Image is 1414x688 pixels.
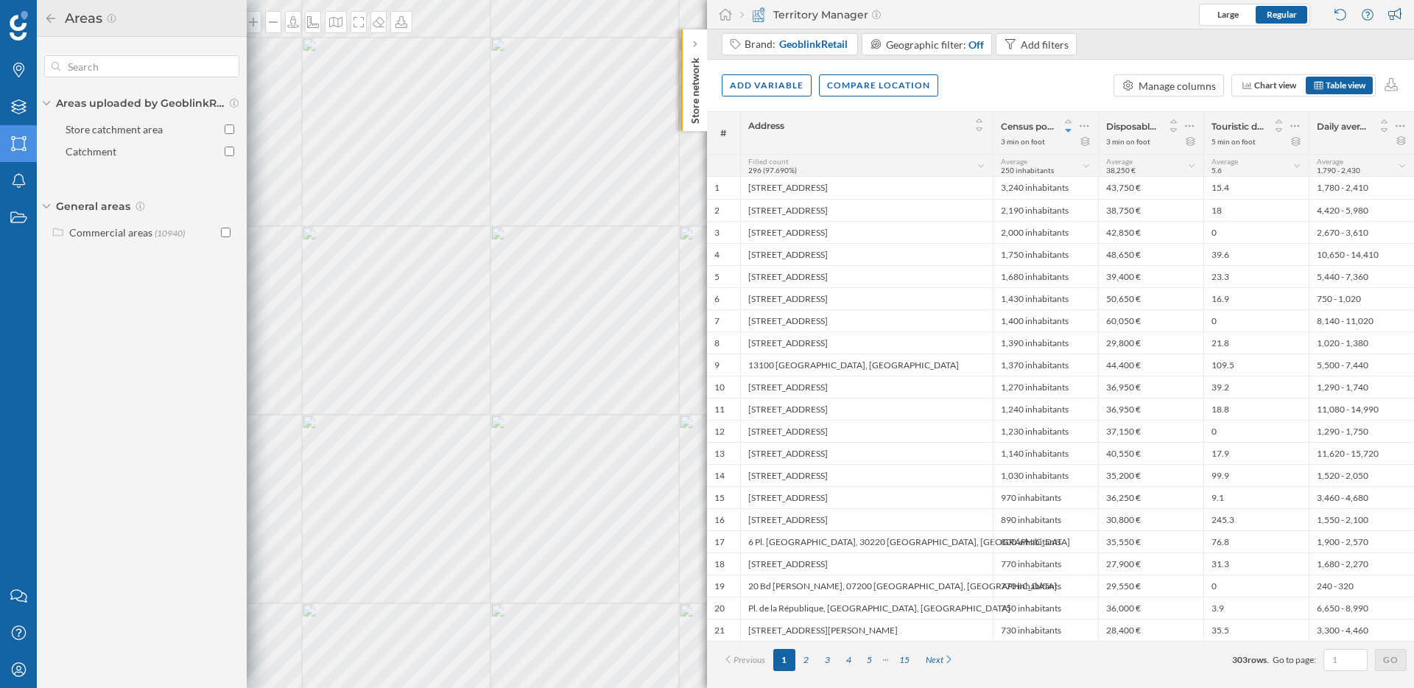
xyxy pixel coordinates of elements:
div: 1,290 - 1,750 [1309,420,1414,442]
h2: Areas [57,7,106,30]
div: 0 [1203,420,1309,442]
div: 11 [714,404,725,415]
span: Census population [1001,121,1054,132]
span: 250 inhabitants [1001,166,1054,175]
div: [STREET_ADDRESS] [740,552,993,575]
div: 1,900 - 2,570 [1309,530,1414,552]
div: 5 min on foot [1211,136,1256,147]
div: [STREET_ADDRESS] [740,486,993,508]
span: Table view [1326,80,1365,91]
div: 29,550 € [1098,575,1203,597]
div: 1,270 inhabitants [993,376,1098,398]
div: 1,780 - 2,410 [1309,177,1414,199]
span: General areas [56,199,130,214]
span: # [714,127,733,140]
span: Touristic density [1211,121,1264,132]
div: [STREET_ADDRESS] [740,287,993,309]
span: Daily average footfall between [DATE] and [DATE] [1317,121,1370,132]
div: [STREET_ADDRESS][PERSON_NAME] [740,619,993,641]
div: 35,550 € [1098,530,1203,552]
div: 1,680 - 2,270 [1309,552,1414,575]
div: 18.8 [1203,398,1309,420]
div: 770 inhabitants [993,575,1098,597]
div: 1,140 inhabitants [993,442,1098,464]
div: [STREET_ADDRESS] [740,508,993,530]
div: 36,950 € [1098,398,1203,420]
div: 1,400 inhabitants [993,309,1098,331]
input: Catchment [225,147,234,156]
div: [STREET_ADDRESS] [740,221,993,243]
div: 2,190 inhabitants [993,199,1098,221]
span: Address [748,120,784,131]
div: 0 [1203,575,1309,597]
span: Average [1211,157,1238,166]
div: 36,250 € [1098,486,1203,508]
div: 4,420 - 5,980 [1309,199,1414,221]
div: Off [968,37,984,52]
div: 1,430 inhabitants [993,287,1098,309]
div: [STREET_ADDRESS] [740,177,993,199]
div: 18 [1203,199,1309,221]
img: territory-manager.svg [751,7,766,22]
div: 10 [714,382,725,393]
div: 3,460 - 4,680 [1309,486,1414,508]
div: 4 [714,249,720,261]
div: 42,850 € [1098,221,1203,243]
div: 99.9 [1203,464,1309,486]
p: Store network [688,52,703,124]
div: 890 inhabitants [993,508,1098,530]
div: 5,440 - 7,360 [1309,265,1414,287]
div: 17 [714,536,725,548]
div: [STREET_ADDRESS] [740,199,993,221]
div: 60,050 € [1098,309,1203,331]
span: Support [31,10,84,24]
div: 23.3 [1203,265,1309,287]
div: Store catchment area [66,123,163,136]
div: 17.9 [1203,442,1309,464]
div: 0 [1203,221,1309,243]
div: 18 [714,558,725,570]
div: 1,750 inhabitants [993,243,1098,265]
div: 39.6 [1203,243,1309,265]
div: [STREET_ADDRESS] [740,464,993,486]
div: 29,800 € [1098,331,1203,354]
div: 20 Bd [PERSON_NAME], 07200 [GEOGRAPHIC_DATA], [GEOGRAPHIC_DATA] [740,575,993,597]
span: Average [1001,157,1027,166]
div: 3 [714,227,720,239]
span: (10940) [155,228,185,239]
div: 21.8 [1203,331,1309,354]
div: 6 Pl. [GEOGRAPHIC_DATA], 30220 [GEOGRAPHIC_DATA], [GEOGRAPHIC_DATA] [740,530,993,552]
span: Regular [1267,9,1297,20]
div: 2,000 inhabitants [993,221,1098,243]
div: 40,550 € [1098,442,1203,464]
div: 43,750 € [1098,177,1203,199]
div: 36,950 € [1098,376,1203,398]
div: Pl. de la République, [GEOGRAPHIC_DATA], [GEOGRAPHIC_DATA] [740,597,993,619]
div: 109.5 [1203,354,1309,376]
div: [STREET_ADDRESS] [740,420,993,442]
span: Areas uploaded by GeoblinkRetail [56,96,225,110]
div: 16.9 [1203,287,1309,309]
div: 1,550 - 2,100 [1309,508,1414,530]
img: Geoblink Logo [10,11,28,41]
span: Chart view [1254,80,1296,91]
input: Store catchment area [225,124,234,134]
div: 44,400 € [1098,354,1203,376]
div: Manage columns [1139,78,1216,94]
span: GeoblinkRetail [779,37,848,52]
span: Filled count [748,157,789,166]
div: 3 min on foot [1001,136,1045,147]
div: 76.8 [1203,530,1309,552]
div: 1,390 inhabitants [993,331,1098,354]
div: 30,800 € [1098,508,1203,530]
div: 48,650 € [1098,243,1203,265]
div: 770 inhabitants [993,552,1098,575]
div: 14 [714,470,725,482]
div: 3.9 [1203,597,1309,619]
div: 245.3 [1203,508,1309,530]
div: 6,650 - 8,990 [1309,597,1414,619]
input: 1 [1328,653,1363,667]
span: 5.6 [1211,166,1222,175]
div: 970 inhabitants [993,486,1098,508]
div: 13 [714,448,725,460]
